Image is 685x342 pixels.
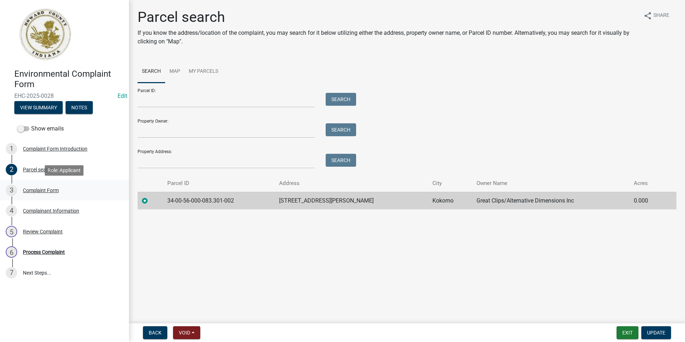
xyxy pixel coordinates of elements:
td: 0.000 [629,192,664,209]
span: Share [653,11,669,20]
wm-modal-confirm: Edit Application Number [118,92,127,99]
div: 5 [6,226,17,237]
div: Parcel search [23,167,53,172]
button: View Summary [14,101,63,114]
button: Notes [66,101,93,114]
button: shareShare [638,9,675,23]
div: 4 [6,205,17,217]
div: Complaint Form [23,188,59,193]
td: [STREET_ADDRESS][PERSON_NAME] [275,192,428,209]
div: Role: Applicant [45,165,83,176]
td: Kokomo [428,192,472,209]
button: Search [326,154,356,167]
th: Parcel ID [163,175,275,192]
wm-modal-confirm: Summary [14,105,63,111]
th: Address [275,175,428,192]
span: Void [179,330,190,336]
span: EHC-2025-0028 [14,92,115,99]
div: Complainant Information [23,208,79,213]
button: Void [173,326,200,339]
button: Back [143,326,167,339]
div: 3 [6,185,17,196]
div: 2 [6,164,17,175]
th: Owner Name [472,175,629,192]
div: Process Complaint [23,250,65,255]
th: City [428,175,472,192]
div: 6 [6,246,17,258]
label: Show emails [17,124,64,133]
div: 1 [6,143,17,155]
i: share [643,11,652,20]
a: Search [138,60,165,83]
td: Great Clips/Alternative Dimensions Inc [472,192,629,209]
a: Edit [118,92,127,99]
span: Back [149,330,162,336]
div: Complaint Form Introduction [23,146,87,151]
h4: Environmental Complaint Form [14,69,123,90]
wm-modal-confirm: Notes [66,105,93,111]
span: Update [647,330,665,336]
h1: Parcel search [138,9,638,26]
button: Search [326,123,356,136]
a: My Parcels [185,60,222,83]
td: 34-00-56-000-083.301-002 [163,192,275,209]
a: Map [165,60,185,83]
button: Search [326,93,356,106]
p: If you know the address/location of the complaint, you may search for it below utilizing either t... [138,29,638,46]
button: Update [641,326,671,339]
button: Exit [617,326,638,339]
th: Acres [629,175,664,192]
div: Review Complaint [23,229,63,234]
img: Howard County, Indiana [14,8,76,61]
div: 7 [6,267,17,279]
